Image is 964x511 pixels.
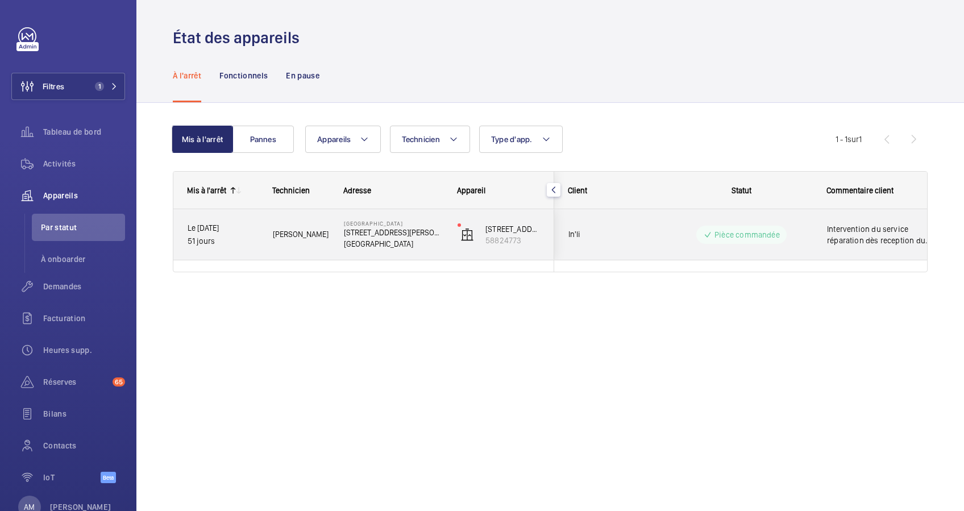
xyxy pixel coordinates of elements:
[188,235,258,248] p: 51 jours
[173,70,201,81] p: À l'arrêt
[402,135,440,144] span: Technicien
[101,472,116,483] span: Beta
[43,313,125,324] span: Facturation
[305,126,381,153] button: Appareils
[273,228,329,241] span: [PERSON_NAME]
[286,70,319,81] p: En pause
[847,135,859,144] span: sur
[43,440,125,451] span: Contacts
[317,135,351,144] span: Appareils
[457,186,541,195] div: Appareil
[11,73,125,100] button: Filtres1
[232,126,294,153] button: Pannes
[172,126,233,153] button: Mis à l'arrêt
[95,82,104,91] span: 1
[41,222,125,233] span: Par statut
[43,81,64,92] span: Filtres
[344,238,443,250] p: [GEOGRAPHIC_DATA]
[43,344,125,356] span: Heures supp.
[272,186,310,195] span: Technicien
[43,281,125,292] span: Demandes
[43,126,125,138] span: Tableau de bord
[344,227,443,238] p: [STREET_ADDRESS][PERSON_NAME]
[219,70,268,81] p: Fonctionnels
[344,220,443,227] p: [GEOGRAPHIC_DATA]
[479,126,563,153] button: Type d'app.
[714,229,780,240] p: Pièce commandée
[188,222,258,235] p: Le [DATE]
[460,228,474,242] img: elevator.svg
[43,190,125,201] span: Appareils
[43,158,125,169] span: Activités
[113,377,125,387] span: 65
[568,228,656,241] span: In'li
[485,223,540,235] p: [STREET_ADDRESS][PERSON_NAME]
[43,472,101,483] span: IoT
[41,254,125,265] span: À onboarder
[390,126,470,153] button: Technicien
[187,186,226,195] div: Mis à l'arrêt
[568,186,587,195] span: Client
[173,27,306,48] h1: État des appareils
[836,135,862,143] span: 1 - 1 1
[43,376,108,388] span: Réserves
[827,223,945,246] span: Intervention du service réparation dès reception du materiel
[826,186,894,195] span: Commentaire client
[732,186,751,195] span: Statut
[485,235,540,246] p: 58824773
[43,408,125,419] span: Bilans
[343,186,371,195] span: Adresse
[491,135,533,144] span: Type d'app.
